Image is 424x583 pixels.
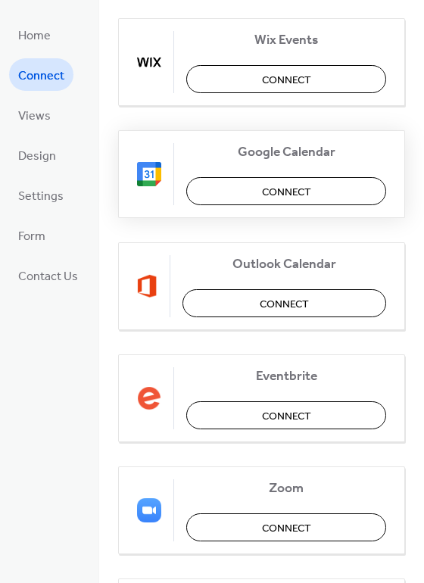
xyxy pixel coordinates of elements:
[18,185,64,208] span: Settings
[186,401,386,429] button: Connect
[9,259,87,291] a: Contact Us
[9,179,73,211] a: Settings
[137,50,161,74] img: wix
[137,274,157,298] img: outlook
[18,24,51,48] span: Home
[137,386,161,410] img: eventbrite
[186,177,386,205] button: Connect
[18,225,45,248] span: Form
[18,145,56,168] span: Design
[18,64,64,88] span: Connect
[9,98,60,131] a: Views
[9,219,55,251] a: Form
[18,104,51,128] span: Views
[260,297,309,313] span: Connect
[182,257,386,273] span: Outlook Calendar
[9,139,65,171] a: Design
[186,33,386,48] span: Wix Events
[137,162,161,186] img: google
[9,18,60,51] a: Home
[186,65,386,93] button: Connect
[262,73,311,89] span: Connect
[186,513,386,541] button: Connect
[9,58,73,91] a: Connect
[186,145,386,161] span: Google Calendar
[137,498,161,522] img: zoom
[262,521,311,537] span: Connect
[18,265,78,288] span: Contact Us
[182,289,386,317] button: Connect
[186,481,386,497] span: Zoom
[262,185,311,201] span: Connect
[186,369,386,385] span: Eventbrite
[262,409,311,425] span: Connect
